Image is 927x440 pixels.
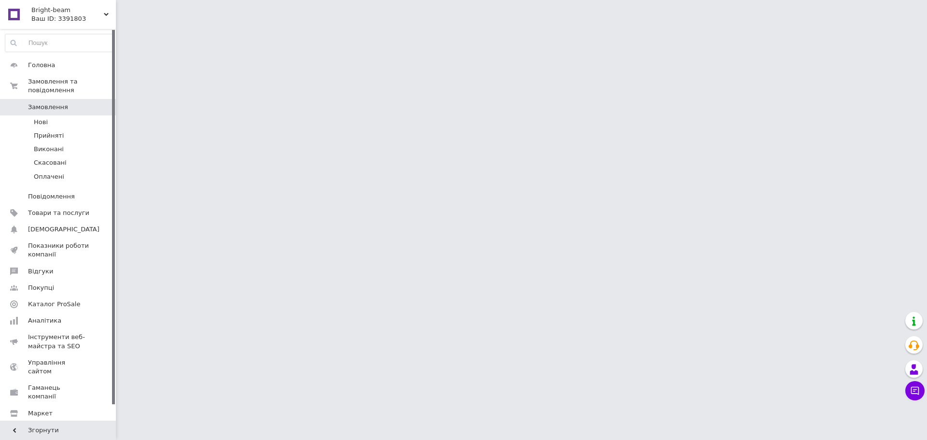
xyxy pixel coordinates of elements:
span: Маркет [28,409,53,418]
span: Показники роботи компанії [28,241,89,259]
span: Замовлення та повідомлення [28,77,116,95]
span: Замовлення [28,103,68,112]
span: Каталог ProSale [28,300,80,309]
span: Нові [34,118,48,127]
span: Прийняті [34,131,64,140]
span: Управління сайтом [28,358,89,376]
div: Ваш ID: 3391803 [31,14,116,23]
span: Товари та послуги [28,209,89,217]
span: [DEMOGRAPHIC_DATA] [28,225,99,234]
input: Пошук [5,34,113,52]
span: Відгуки [28,267,53,276]
span: Повідомлення [28,192,75,201]
span: Виконані [34,145,64,154]
span: Аналітика [28,316,61,325]
span: Покупці [28,284,54,292]
span: Гаманець компанії [28,383,89,401]
button: Чат з покупцем [905,381,925,400]
span: Bright-beam [31,6,104,14]
span: Скасовані [34,158,67,167]
span: Головна [28,61,55,70]
span: Інструменти веб-майстра та SEO [28,333,89,350]
span: Оплачені [34,172,64,181]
